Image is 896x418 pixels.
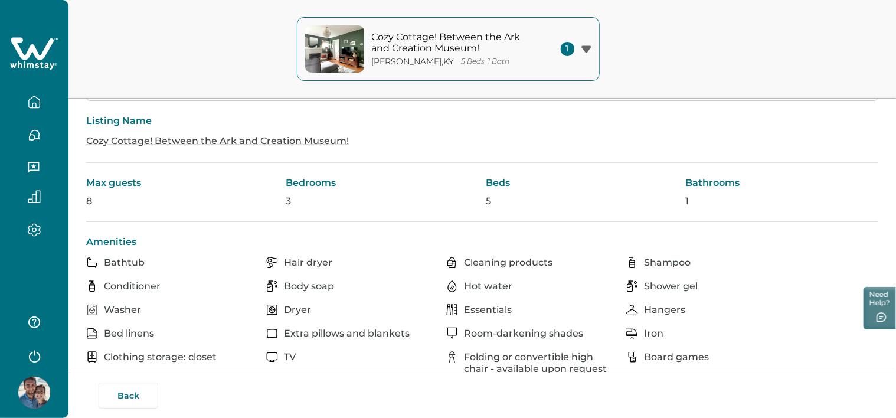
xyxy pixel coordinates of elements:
p: 1 [686,195,879,207]
p: Washer [104,304,141,316]
p: Hangers [644,304,685,316]
span: 1 [561,42,574,56]
img: amenity-icon [86,280,98,292]
img: amenity-icon [446,328,458,339]
p: Beds [486,177,679,189]
p: TV [284,351,296,363]
img: amenity-icon [626,304,638,316]
img: amenity-icon [266,351,278,363]
button: Back [99,383,158,409]
img: amenity-icon [446,351,458,363]
p: Dryer [284,304,311,316]
img: amenity-icon [266,257,278,269]
p: Cozy Cottage! Between the Ark and Creation Museum! [372,31,531,54]
p: Conditioner [104,280,161,292]
p: Shampoo [644,257,691,269]
img: amenity-icon [266,280,278,292]
img: amenity-icon [86,328,98,339]
p: Shower gel [644,280,698,292]
p: Hair dryer [284,257,332,269]
p: Max guests [86,177,279,189]
p: 5 Beds, 1 Bath [462,57,510,66]
img: amenity-icon [626,351,638,363]
p: 3 [286,195,479,207]
img: amenity-icon [266,328,278,339]
p: Listing Name [86,115,878,127]
img: amenity-icon [626,280,638,292]
p: Essentials [464,304,512,316]
p: 8 [86,195,279,207]
p: [PERSON_NAME] , KY [372,57,454,67]
p: Room-darkening shades [464,328,583,339]
img: amenity-icon [446,280,458,292]
p: Bathtub [104,257,145,269]
p: Clothing storage: closet [104,351,217,363]
p: Amenities [86,236,878,248]
img: amenity-icon [626,257,638,269]
p: Body soap [284,280,334,292]
img: amenity-icon [86,304,98,316]
p: Folding or convertible high chair - available upon request [464,351,619,374]
p: Cleaning products [464,257,552,269]
p: Bedrooms [286,177,479,189]
p: Iron [644,328,663,339]
p: Bathrooms [686,177,879,189]
img: Whimstay Host [18,377,50,409]
img: amenity-icon [446,304,458,316]
img: amenity-icon [626,328,638,339]
img: amenity-icon [446,257,458,269]
p: Extra pillows and blankets [284,328,410,339]
p: Hot water [464,280,512,292]
img: amenity-icon [266,304,278,316]
p: Bed linens [104,328,154,339]
img: amenity-icon [86,351,98,363]
img: property-cover [305,25,364,73]
img: amenity-icon [86,257,98,269]
p: 5 [486,195,679,207]
a: Cozy Cottage! Between the Ark and Creation Museum! [86,135,349,146]
p: Board games [644,351,709,363]
button: property-coverCozy Cottage! Between the Ark and Creation Museum![PERSON_NAME],KY5 Beds, 1 Bath1 [297,17,600,81]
